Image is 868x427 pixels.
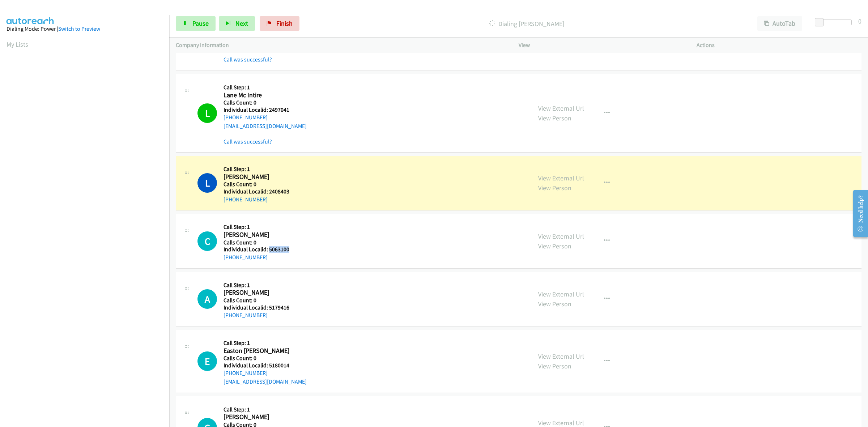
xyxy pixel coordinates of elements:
[276,19,293,27] span: Finish
[197,289,217,309] div: The call is yet to be attempted
[538,300,571,308] a: View Person
[697,41,861,50] p: Actions
[224,196,268,203] a: [PHONE_NUMBER]
[224,223,299,231] h5: Call Step: 1
[224,370,268,376] a: [PHONE_NUMBER]
[538,114,571,122] a: View Person
[224,282,299,289] h5: Call Step: 1
[224,239,299,246] h5: Calls Count: 0
[176,16,216,31] a: Pause
[224,312,268,319] a: [PHONE_NUMBER]
[224,114,268,121] a: [PHONE_NUMBER]
[224,166,299,173] h5: Call Step: 1
[224,91,299,99] h2: Lane Mc Intire
[224,289,299,297] h2: [PERSON_NAME]
[224,362,307,369] h5: Individual Localid: 5180014
[224,56,272,63] a: Call was successful?
[224,181,299,188] h5: Calls Count: 0
[538,184,571,192] a: View Person
[224,231,299,239] h2: [PERSON_NAME]
[818,20,852,25] div: Delay between calls (in seconds)
[224,254,268,261] a: [PHONE_NUMBER]
[757,16,802,31] button: AutoTab
[538,232,584,240] a: View External Url
[847,185,868,242] iframe: Resource Center
[7,40,28,48] a: My Lists
[197,351,217,371] h1: E
[235,19,248,27] span: Next
[224,413,299,421] h2: [PERSON_NAME]
[309,19,744,29] p: Dialing [PERSON_NAME]
[538,174,584,182] a: View External Url
[224,123,307,129] a: [EMAIL_ADDRESS][DOMAIN_NAME]
[224,304,299,311] h5: Individual Localid: 5179416
[224,340,307,347] h5: Call Step: 1
[858,16,861,26] div: 0
[224,188,299,195] h5: Individual Localid: 2408403
[260,16,299,31] a: Finish
[197,351,217,371] div: The call is yet to be attempted
[224,84,307,91] h5: Call Step: 1
[197,289,217,309] h1: A
[197,173,217,193] h1: L
[224,355,307,362] h5: Calls Count: 0
[224,246,299,253] h5: Individual Localid: 5063100
[224,297,299,304] h5: Calls Count: 0
[7,25,163,33] div: Dialing Mode: Power |
[197,231,217,251] h1: C
[224,378,307,385] a: [EMAIL_ADDRESS][DOMAIN_NAME]
[538,352,584,360] a: View External Url
[224,106,307,114] h5: Individual Localid: 2497041
[224,406,307,413] h5: Call Step: 1
[538,242,571,250] a: View Person
[176,41,506,50] p: Company Information
[224,99,307,106] h5: Calls Count: 0
[197,103,217,123] h1: L
[219,16,255,31] button: Next
[58,25,100,32] a: Switch to Preview
[519,41,684,50] p: View
[538,290,584,298] a: View External Url
[224,173,299,181] h2: [PERSON_NAME]
[192,19,209,27] span: Pause
[538,362,571,370] a: View Person
[224,138,272,145] a: Call was successful?
[538,104,584,112] a: View External Url
[538,419,584,427] a: View External Url
[7,56,169,399] iframe: Dialpad
[224,347,299,355] h2: Easton [PERSON_NAME]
